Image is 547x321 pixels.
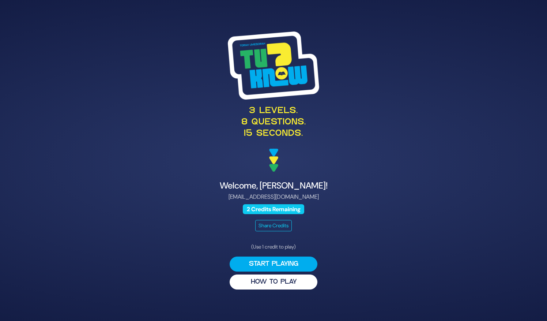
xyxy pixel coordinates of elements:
img: decoration arrows [269,149,278,172]
button: Start Playing [230,257,317,272]
p: [EMAIL_ADDRESS][DOMAIN_NAME] [95,193,452,201]
p: 3 levels. 8 questions. 15 seconds. [95,105,452,140]
p: (Use 1 credit to play) [230,243,317,251]
button: Share Credits [255,220,292,231]
button: HOW TO PLAY [230,275,317,290]
h4: Welcome, [PERSON_NAME]! [95,180,452,191]
span: 2 Credits Remaining [243,204,304,214]
img: Tournament Logo [228,31,319,100]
